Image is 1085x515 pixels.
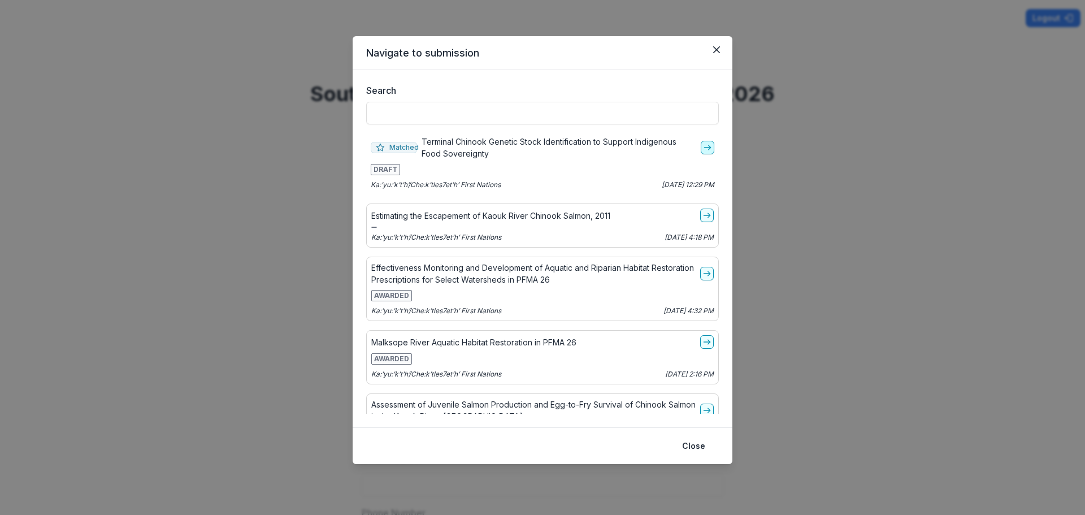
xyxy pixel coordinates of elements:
[663,306,714,316] p: [DATE] 4:32 PM
[700,404,714,417] a: go-to
[371,399,696,422] p: Assessment of Juvenile Salmon Production and Egg-to-Fry Survival of Chinook Salmon in the Kaouk R...
[371,180,501,190] p: Ka:’yu:’k’t’h’/Che:k’tles7et’h’ First Nations
[708,41,726,59] button: Close
[701,141,714,154] a: go-to
[371,210,610,222] p: Estimating the Escapement of Kaouk River Chinook Salmon, 2011
[371,142,417,153] span: Matched
[700,209,714,222] a: go-to
[700,267,714,280] a: go-to
[665,369,714,379] p: [DATE] 2:16 PM
[371,306,501,316] p: Ka:’yu:’k’t’h’/Che:k’tles7et’h’ First Nations
[662,180,714,190] p: [DATE] 12:29 PM
[371,290,412,301] span: AWARDED
[371,353,412,365] span: AWARDED
[366,84,712,97] label: Search
[371,232,501,243] p: Ka:’yu:’k’t’h’/Che:k’tles7et’h’ First Nations
[675,437,712,455] button: Close
[371,369,501,379] p: Ka:’yu:’k’t’h’/Che:k’tles7et’h’ First Nations
[665,232,714,243] p: [DATE] 4:18 PM
[700,335,714,349] a: go-to
[353,36,732,70] header: Navigate to submission
[371,262,696,285] p: Effectiveness Monitoring and Development of Aquatic and Riparian Habitat Restoration Prescription...
[422,136,696,159] p: Terminal Chinook Genetic Stock Identification to Support Indigenous Food Sovereignty
[371,336,576,348] p: Malksope River Aquatic Habitat Restoration in PFMA 26
[371,164,400,175] span: DRAFT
